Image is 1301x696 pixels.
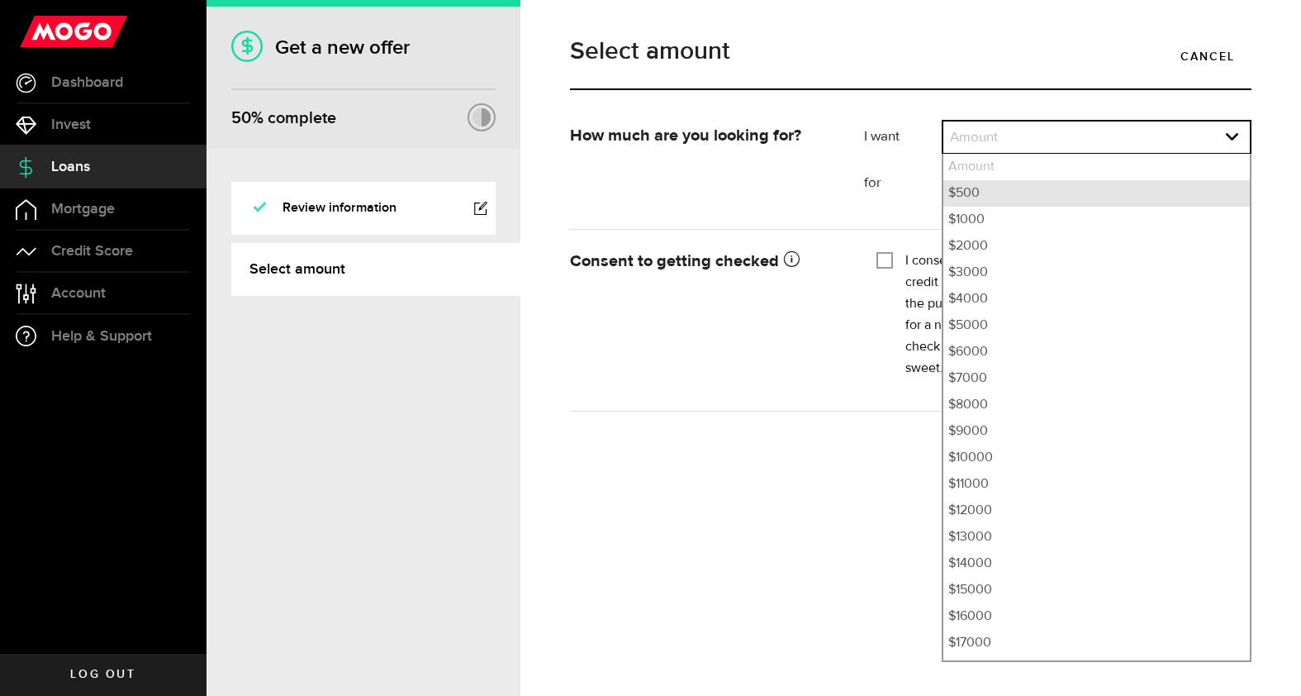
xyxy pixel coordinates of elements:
[570,39,1251,64] h1: Select amount
[943,154,1250,180] li: Amount
[943,365,1250,392] li: $7000
[864,127,942,147] label: I want
[51,329,152,344] span: Help & Support
[943,180,1250,207] li: $500
[231,243,520,296] a: Select amount
[13,7,63,56] button: Open LiveChat chat widget
[943,233,1250,260] li: $2000
[943,207,1250,233] li: $1000
[231,103,336,133] div: % complete
[943,524,1250,551] li: $13000
[876,250,893,267] input: I consent to Mogo using my personal information to get a credit score or report from a credit rep...
[943,339,1250,365] li: $6000
[943,471,1250,498] li: $11000
[51,244,133,259] span: Credit Score
[943,312,1250,339] li: $5000
[943,551,1250,577] li: $14000
[231,108,251,128] span: 50
[943,418,1250,445] li: $9000
[70,669,135,680] span: Log out
[51,202,115,217] span: Mortgage
[1164,39,1251,74] a: Cancel
[51,117,91,132] span: Invest
[51,160,90,174] span: Loans
[905,250,1239,379] label: I consent to Mogo using my personal information to get a credit score or report from a credit rep...
[943,260,1250,286] li: $3000
[943,498,1250,524] li: $12000
[570,253,800,269] strong: Consent to getting checked
[943,445,1250,471] li: $10000
[231,182,496,235] a: Review information
[570,127,801,144] strong: How much are you looking for?
[943,122,1250,153] a: expand select
[943,603,1250,630] li: $16000
[943,286,1250,312] li: $4000
[943,392,1250,418] li: $8000
[943,656,1250,683] li: $18000
[943,630,1250,656] li: $17000
[51,286,106,301] span: Account
[943,577,1250,603] li: $15000
[864,174,942,193] label: for
[231,36,496,60] h1: Get a new offer
[51,75,123,90] span: Dashboard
